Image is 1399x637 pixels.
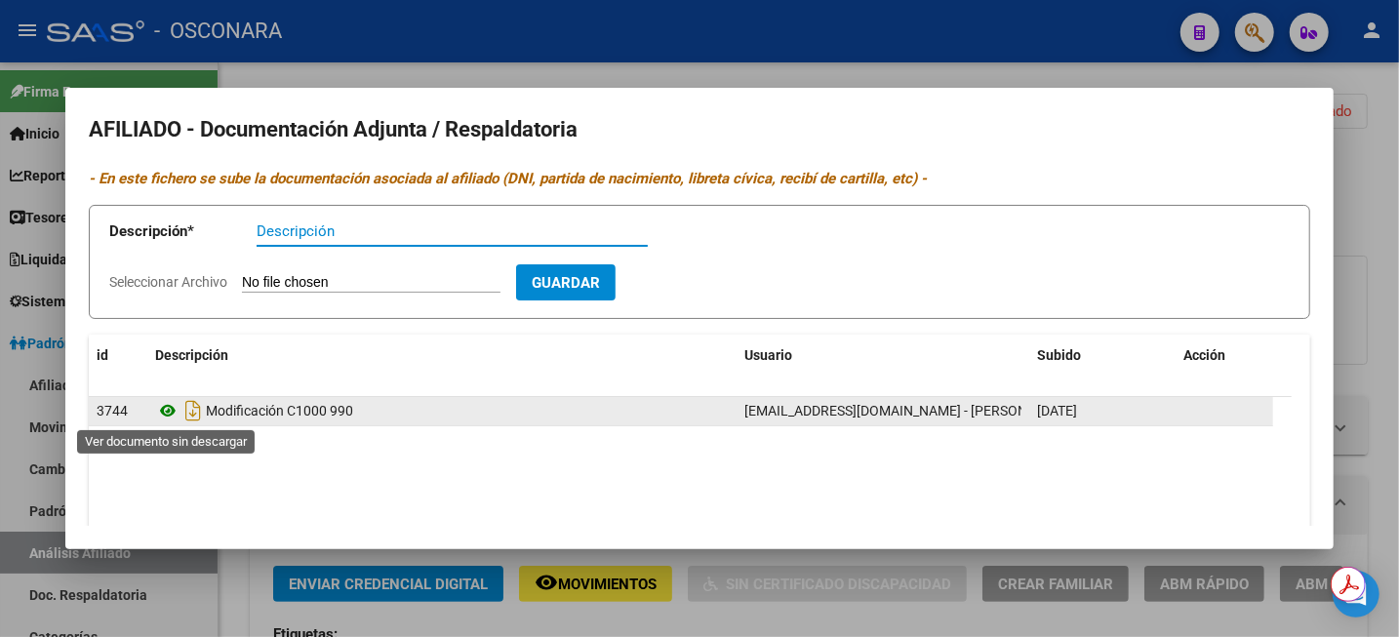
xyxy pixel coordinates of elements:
datatable-header-cell: Usuario [737,335,1029,377]
span: Subido [1037,347,1081,363]
span: [EMAIL_ADDRESS][DOMAIN_NAME] - [PERSON_NAME] [744,403,1075,418]
span: id [97,347,108,363]
datatable-header-cell: id [89,335,147,377]
button: Guardar [516,264,616,300]
datatable-header-cell: Subido [1029,335,1176,377]
span: Seleccionar Archivo [109,274,227,290]
span: Descripción [155,347,228,363]
h2: AFILIADO - Documentación Adjunta / Respaldatoria [89,111,1310,148]
span: Acción [1183,347,1225,363]
span: Guardar [532,274,600,292]
i: - En este fichero se sube la documentación asociada al afiliado (DNI, partida de nacimiento, libr... [89,170,927,187]
datatable-header-cell: Descripción [147,335,737,377]
datatable-header-cell: Acción [1176,335,1273,377]
span: Usuario [744,347,792,363]
i: Descargar documento [180,395,206,426]
span: [DATE] [1037,403,1077,418]
span: 3744 [97,403,128,418]
p: Descripción [109,220,257,243]
span: Modificación C1000 990 [206,403,353,418]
